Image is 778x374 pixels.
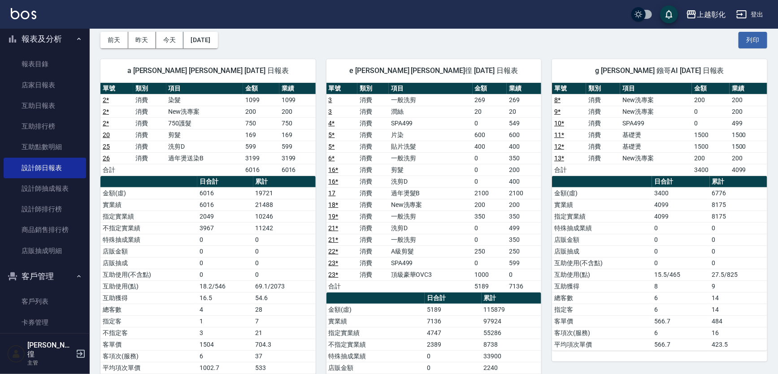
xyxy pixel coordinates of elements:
td: 一般洗剪 [389,94,473,106]
td: 消費 [586,141,620,152]
td: 2389 [425,339,481,350]
td: 499 [507,222,541,234]
td: 消費 [357,199,389,211]
td: 頂級豪華OVC3 [389,269,473,280]
a: 報表目錄 [4,54,86,74]
td: 店販抽成 [552,245,652,257]
td: 3400 [692,164,730,176]
td: 一般洗剪 [389,234,473,245]
td: 750 [279,117,316,129]
a: 17 [329,189,336,197]
span: g [PERSON_NAME] 鏹哥AI [DATE] 日報表 [563,66,756,75]
td: 過年燙送染B [166,152,243,164]
td: 消費 [586,152,620,164]
td: 704.3 [253,339,316,350]
td: 350 [507,152,541,164]
th: 金額 [692,83,730,95]
th: 單號 [100,83,133,95]
td: 7136 [507,280,541,292]
td: 599 [279,141,316,152]
td: 0 [197,234,253,245]
td: 1500 [730,141,767,152]
td: 200 [279,106,316,117]
td: 特殊抽成業績 [100,234,197,245]
td: 400 [507,176,541,187]
a: 25 [103,143,110,150]
td: 消費 [133,117,166,129]
td: 消費 [357,141,389,152]
td: 1000 [473,269,507,280]
td: 總客數 [552,292,652,304]
td: 1002.7 [197,362,253,374]
td: 客項次(服務) [552,327,652,339]
td: 2049 [197,211,253,222]
td: 0 [473,234,507,245]
td: New洗專案 [166,106,243,117]
td: 21488 [253,199,316,211]
button: [DATE] [183,32,217,48]
td: 貼片洗髮 [389,141,473,152]
td: New洗專案 [620,106,692,117]
td: 97924 [482,315,542,327]
td: 200 [730,94,767,106]
td: 基礎燙 [620,129,692,141]
td: 16.5 [197,292,253,304]
button: save [660,5,678,23]
td: 染髮 [166,94,243,106]
td: 消費 [357,94,389,106]
th: 日合計 [197,176,253,188]
td: 客項次(服務) [100,350,197,362]
td: 合計 [100,164,133,176]
td: 片染 [389,129,473,141]
td: 549 [507,117,541,129]
img: Logo [11,8,36,19]
td: 600 [507,129,541,141]
td: 消費 [357,234,389,245]
td: 8175 [710,199,767,211]
a: 設計師日報表 [4,158,86,178]
td: 消費 [357,187,389,199]
td: 200 [507,199,541,211]
td: 9 [710,280,767,292]
table: a dense table [552,176,767,351]
td: 不指定實業績 [326,339,425,350]
a: 3 [329,108,332,115]
td: 599 [507,257,541,269]
th: 單號 [326,83,358,95]
td: 269 [507,94,541,106]
img: Person [7,345,25,363]
a: 客戶列表 [4,291,86,312]
td: New洗專案 [389,199,473,211]
td: 金額(虛) [552,187,652,199]
td: 4099 [730,164,767,176]
td: 互助使用(不含點) [552,257,652,269]
td: 0 [692,106,730,117]
td: 10246 [253,211,316,222]
td: 350 [473,211,507,222]
td: 0 [473,152,507,164]
td: 7 [253,315,316,327]
td: New洗專案 [620,94,692,106]
td: 499 [730,117,767,129]
td: 0 [652,257,709,269]
td: 0 [197,245,253,257]
td: 0 [710,257,767,269]
td: 2240 [482,362,542,374]
td: 合計 [552,164,586,176]
table: a dense table [552,83,767,176]
td: 消費 [357,245,389,257]
td: 0 [473,257,507,269]
td: 消費 [586,129,620,141]
td: 消費 [357,222,389,234]
td: 200 [692,94,730,106]
td: 0 [710,222,767,234]
td: 消費 [357,117,389,129]
p: 主管 [27,359,73,367]
td: 不指定客 [100,327,197,339]
td: 指定實業績 [552,211,652,222]
th: 項目 [620,83,692,95]
td: 18.2/546 [197,280,253,292]
td: 洗剪D [166,141,243,152]
td: 0 [197,269,253,280]
td: 7136 [425,315,481,327]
